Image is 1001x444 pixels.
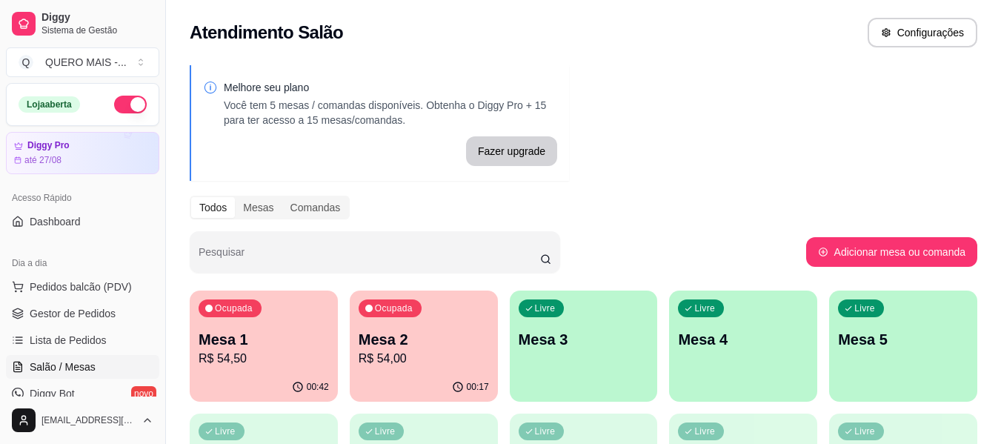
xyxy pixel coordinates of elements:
p: Mesa 3 [519,329,649,350]
a: Dashboard [6,210,159,233]
div: Dia a dia [6,251,159,275]
p: Livre [694,302,715,314]
a: Salão / Mesas [6,355,159,379]
div: Comandas [282,197,349,218]
p: 00:42 [307,381,329,393]
button: Select a team [6,47,159,77]
p: Livre [375,425,396,437]
div: Loja aberta [19,96,80,113]
p: Mesa 2 [359,329,489,350]
article: Diggy Pro [27,140,70,151]
p: Mesa 5 [838,329,968,350]
p: Livre [535,425,556,437]
p: Livre [694,425,715,437]
a: Diggy Proaté 27/08 [6,132,159,174]
p: Livre [854,302,875,314]
p: Livre [535,302,556,314]
p: Livre [854,425,875,437]
a: Diggy Botnovo [6,382,159,405]
p: Melhore seu plano [224,80,557,95]
span: Gestor de Pedidos [30,306,116,321]
p: Mesa 4 [678,329,808,350]
button: LivreMesa 3 [510,291,658,402]
button: Adicionar mesa ou comanda [806,237,977,267]
button: LivreMesa 5 [829,291,977,402]
button: Alterar Status [114,96,147,113]
button: [EMAIL_ADDRESS][DOMAIN_NAME] [6,402,159,438]
button: Configurações [868,18,977,47]
p: Ocupada [375,302,413,314]
div: Todos [191,197,235,218]
button: Fazer upgrade [466,136,557,166]
div: Acesso Rápido [6,186,159,210]
button: Pedidos balcão (PDV) [6,275,159,299]
span: Salão / Mesas [30,359,96,374]
span: Sistema de Gestão [41,24,153,36]
button: OcupadaMesa 1R$ 54,5000:42 [190,291,338,402]
p: 00:17 [467,381,489,393]
div: Mesas [235,197,282,218]
span: Diggy [41,11,153,24]
span: [EMAIL_ADDRESS][DOMAIN_NAME] [41,414,136,426]
p: Ocupada [215,302,253,314]
article: até 27/08 [24,154,61,166]
p: Mesa 1 [199,329,329,350]
div: QUERO MAIS - ... [45,55,127,70]
a: Lista de Pedidos [6,328,159,352]
p: Livre [215,425,236,437]
input: Pesquisar [199,251,540,265]
span: Q [19,55,33,70]
a: Gestor de Pedidos [6,302,159,325]
span: Diggy Bot [30,386,75,401]
a: DiggySistema de Gestão [6,6,159,42]
button: LivreMesa 4 [669,291,817,402]
span: Lista de Pedidos [30,333,107,348]
span: Pedidos balcão (PDV) [30,279,132,294]
span: Dashboard [30,214,81,229]
p: R$ 54,50 [199,350,329,368]
p: R$ 54,00 [359,350,489,368]
button: OcupadaMesa 2R$ 54,0000:17 [350,291,498,402]
p: Você tem 5 mesas / comandas disponíveis. Obtenha o Diggy Pro + 15 para ter acesso a 15 mesas/coma... [224,98,557,127]
h2: Atendimento Salão [190,21,343,44]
